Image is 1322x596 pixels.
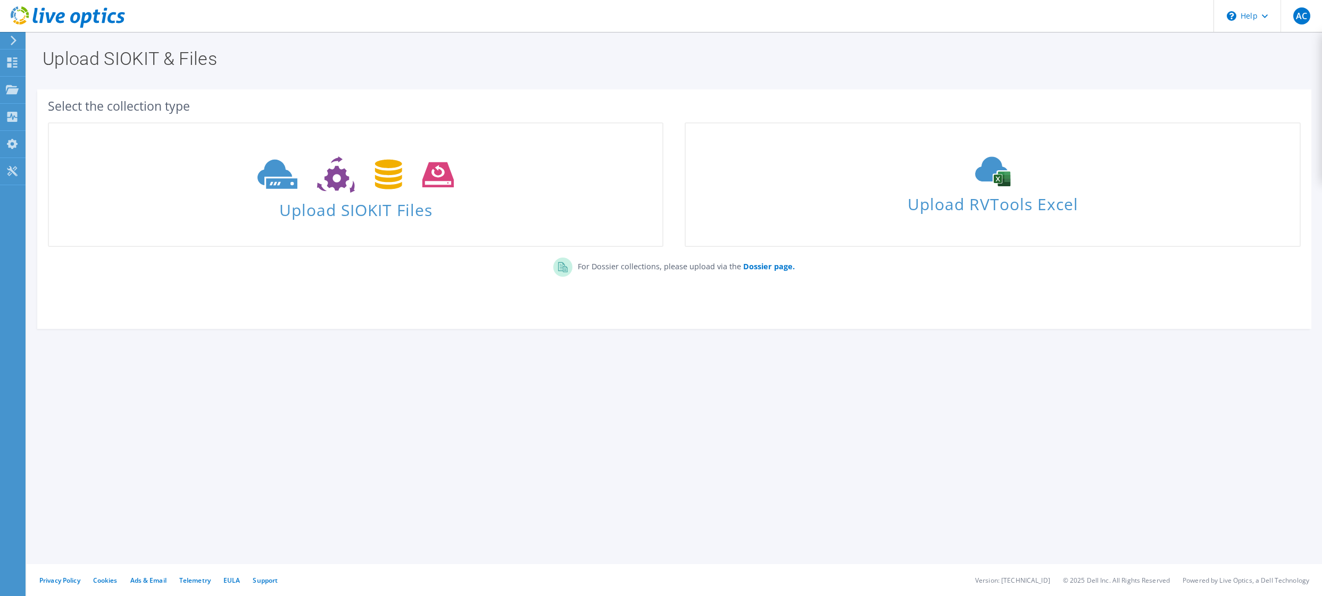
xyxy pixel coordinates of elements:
a: Telemetry [179,576,211,585]
li: © 2025 Dell Inc. All Rights Reserved [1063,576,1170,585]
a: Cookies [93,576,118,585]
a: Upload RVTools Excel [685,122,1300,247]
a: Support [253,576,278,585]
a: Ads & Email [130,576,167,585]
b: Dossier page. [743,261,795,271]
a: Upload SIOKIT Files [48,122,663,247]
li: Powered by Live Optics, a Dell Technology [1183,576,1309,585]
p: For Dossier collections, please upload via the [572,258,795,272]
span: Upload SIOKIT Files [49,195,662,218]
a: Dossier page. [741,261,795,271]
span: AC [1293,7,1310,24]
svg: \n [1227,11,1236,21]
a: EULA [223,576,240,585]
span: Upload RVTools Excel [686,190,1299,213]
div: Select the collection type [48,100,1301,112]
h1: Upload SIOKIT & Files [43,49,1301,68]
li: Version: [TECHNICAL_ID] [975,576,1050,585]
a: Privacy Policy [39,576,80,585]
